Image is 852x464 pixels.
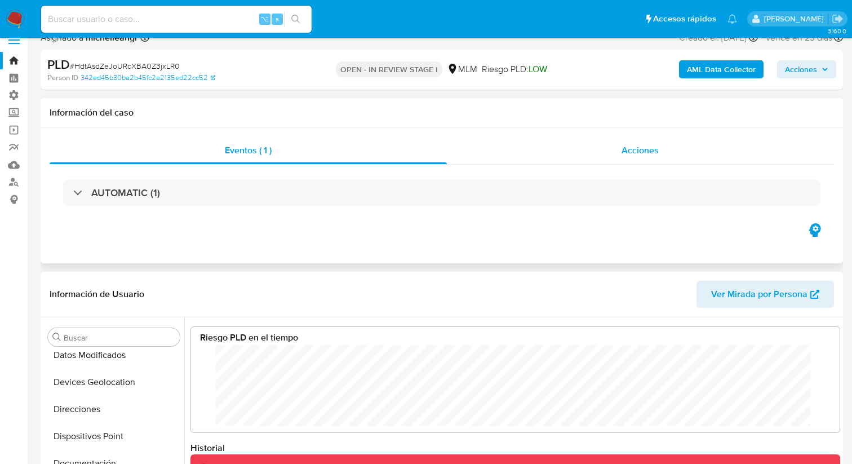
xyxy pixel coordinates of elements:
div: AUTOMATIC (1) [63,180,820,206]
b: AML Data Collector [687,60,756,78]
span: Eventos ( 1 ) [225,144,272,157]
input: Buscar usuario o caso... [41,12,312,26]
button: Direcciones [43,396,184,423]
a: Notificaciones [727,14,737,24]
span: Asignado a [41,32,138,44]
span: Acciones [622,144,659,157]
p: adriana.camarilloduran@mercadolibre.com.mx [764,14,828,24]
b: Person ID [47,73,78,83]
p: OPEN - IN REVIEW STAGE I [336,61,442,77]
button: Buscar [52,333,61,342]
button: search-icon [284,11,307,27]
button: Devices Geolocation [43,369,184,396]
button: Acciones [777,60,836,78]
span: LOW [529,63,547,76]
button: Dispositivos Point [43,423,184,450]
span: Ver Mirada por Persona [711,281,807,308]
strong: Riesgo PLD en el tiempo [200,331,298,344]
span: ⌥ [260,14,269,24]
h1: Información del caso [50,107,834,118]
span: s [276,14,279,24]
input: Buscar [64,333,175,343]
b: PLD [47,55,70,73]
span: Acciones [785,60,817,78]
h1: Información de Usuario [50,289,144,300]
span: Riesgo PLD: [482,63,547,76]
button: AML Data Collector [679,60,764,78]
a: 342ed45b30ba2b45fc2a2135ed22cc52 [81,73,215,83]
strong: Historial [190,441,225,454]
h3: AUTOMATIC (1) [91,187,160,199]
span: # HdtAsdZeJoURcXBA0Z3jxLR0 [70,60,180,72]
div: MLM [447,63,477,76]
button: Ver Mirada por Persona [696,281,834,308]
a: Salir [832,13,844,25]
span: Accesos rápidos [653,13,716,25]
button: Datos Modificados [43,342,184,369]
span: 3.160.0 [828,26,846,36]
